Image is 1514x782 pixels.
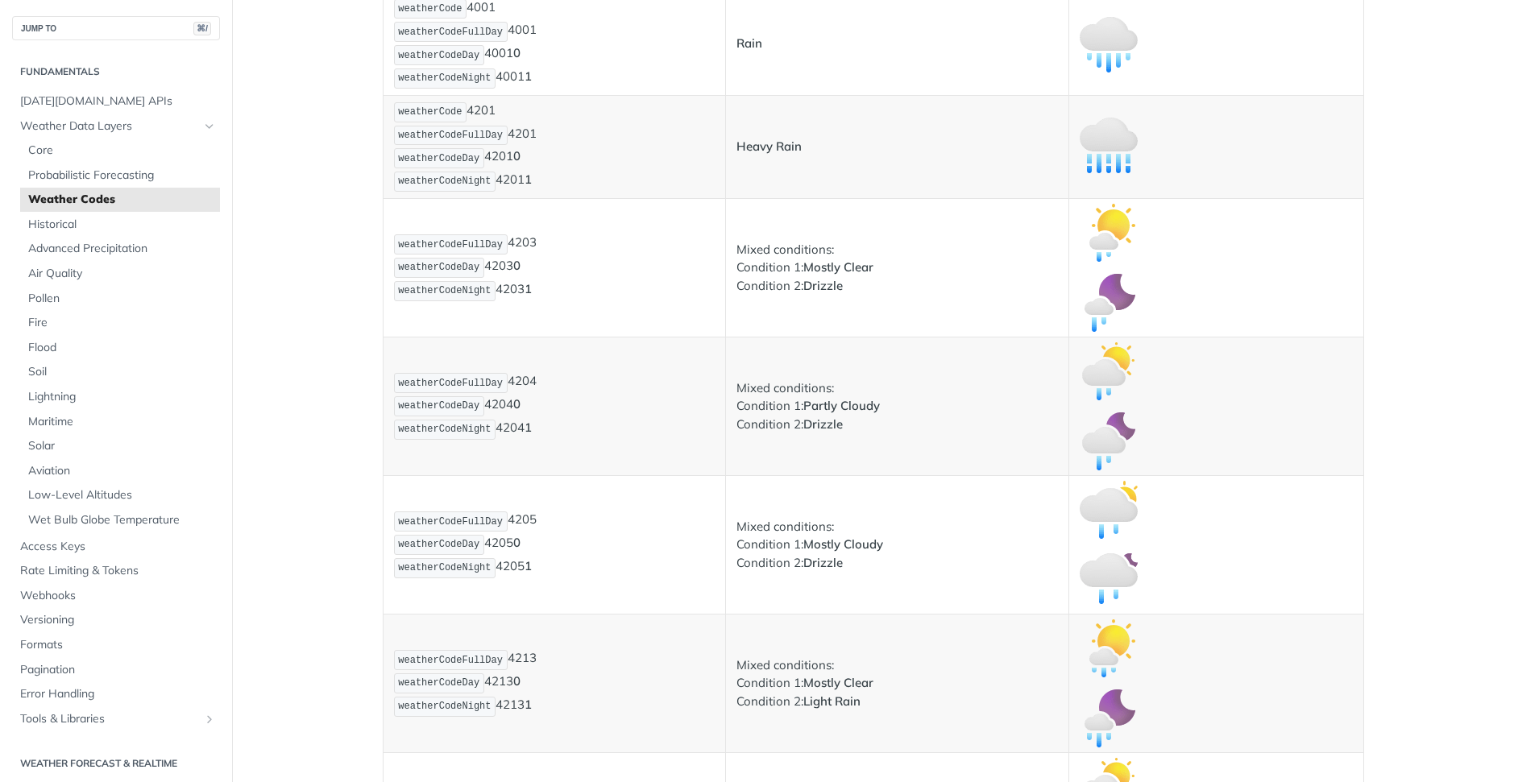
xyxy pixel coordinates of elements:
a: Soil [20,360,220,384]
strong: Heavy Rain [736,139,802,154]
p: 4205 4205 4205 [394,510,716,579]
a: Formats [12,633,220,657]
p: 4213 4213 4213 [394,648,716,718]
a: Pollen [20,287,220,311]
span: weatherCodeNight [398,285,491,296]
strong: Partly Cloudy [803,398,880,413]
a: Air Quality [20,262,220,286]
a: Fire [20,311,220,335]
span: Weather Data Layers [20,118,199,134]
span: weatherCodeFullDay [398,130,503,141]
a: Flood [20,336,220,360]
strong: Drizzle [803,416,843,432]
a: Solar [20,434,220,458]
img: mostly_cloudy_drizzle_night [1080,551,1138,609]
p: Mixed conditions: Condition 1: Condition 2: [736,379,1058,434]
strong: 1 [525,697,532,712]
span: Aviation [28,463,216,479]
img: mostly_clear_drizzle_day [1080,204,1138,262]
span: Solar [28,438,216,454]
p: 4204 4204 4204 [394,371,716,441]
p: Mixed conditions: Condition 1: Condition 2: [736,656,1058,711]
span: weatherCodeDay [398,153,479,164]
button: JUMP TO⌘/ [12,16,220,40]
span: weatherCodeNight [398,72,491,84]
span: Wet Bulb Globe Temperature [28,512,216,528]
strong: 0 [513,396,521,412]
span: weatherCodeNight [398,424,491,435]
a: Webhooks [12,584,220,608]
span: [DATE][DOMAIN_NAME] APIs [20,93,216,110]
span: Maritime [28,414,216,430]
span: weatherCode [398,106,462,118]
span: ⌘/ [193,22,211,35]
img: partly_cloudy_drizzle_night [1080,412,1138,470]
span: weatherCodeNight [398,701,491,712]
span: weatherCodeFullDay [398,27,503,38]
span: Tools & Libraries [20,711,199,727]
span: Expand image [1080,710,1138,725]
span: Versioning [20,612,216,628]
strong: 0 [513,46,521,61]
span: weatherCodeDay [398,400,479,412]
span: Historical [28,217,216,233]
a: Lightning [20,385,220,409]
img: partly_cloudy_drizzle_day [1080,342,1138,400]
span: Expand image [1080,571,1138,586]
a: Versioning [12,608,220,632]
strong: Mostly Cloudy [803,536,883,552]
a: [DATE][DOMAIN_NAME] APIs [12,89,220,114]
span: Expand image [1080,294,1138,309]
span: Core [28,143,216,159]
p: 4201 4201 4201 4201 [394,101,716,193]
strong: 1 [525,172,532,187]
span: weatherCodeDay [398,539,479,550]
span: Expand image [1080,224,1138,239]
a: Error Handling [12,682,220,706]
span: Expand image [1080,432,1138,448]
a: Pagination [12,658,220,682]
img: mostly_cloudy_drizzle_day [1080,481,1138,539]
strong: 0 [513,673,521,689]
a: Probabilistic Forecasting [20,163,220,188]
strong: 1 [525,558,532,573]
span: Expand image [1080,639,1138,655]
span: Probabilistic Forecasting [28,168,216,184]
p: Mixed conditions: Condition 1: Condition 2: [736,518,1058,573]
a: Weather Codes [20,188,220,212]
strong: Rain [736,35,762,51]
span: Expand image [1080,362,1138,378]
img: mostly_clear_drizzle_night [1080,274,1138,332]
img: mostly_clear_light_rain_day [1080,619,1138,677]
span: weatherCodeFullDay [398,516,503,528]
span: Webhooks [20,588,216,604]
p: Mixed conditions: Condition 1: Condition 2: [736,241,1058,296]
strong: 1 [525,420,532,435]
a: Tools & LibrariesShow subpages for Tools & Libraries [12,707,220,731]
strong: 1 [525,68,532,84]
a: Core [20,139,220,163]
button: Hide subpages for Weather Data Layers [203,120,216,133]
h2: Fundamentals [12,64,220,79]
strong: Drizzle [803,278,843,293]
p: 4203 4203 4203 [394,233,716,302]
span: Rate Limiting & Tokens [20,563,216,579]
strong: 0 [513,258,521,273]
a: Advanced Precipitation [20,237,220,261]
a: Maritime [20,410,220,434]
span: Air Quality [28,266,216,282]
strong: Mostly Clear [803,675,873,690]
a: Access Keys [12,535,220,559]
a: Historical [20,213,220,237]
span: weatherCodeNight [398,562,491,573]
span: Expand image [1080,501,1138,516]
span: weatherCodeFullDay [398,655,503,666]
strong: Light Rain [803,693,861,709]
a: Wet Bulb Globe Temperature [20,508,220,532]
span: weatherCodeDay [398,262,479,273]
span: Expand image [1080,138,1138,153]
span: Advanced Precipitation [28,241,216,257]
span: Low-Level Altitudes [28,487,216,503]
span: Lightning [28,389,216,405]
span: Pollen [28,291,216,307]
